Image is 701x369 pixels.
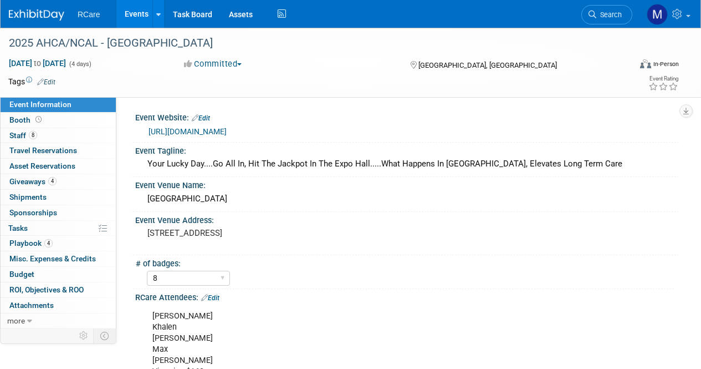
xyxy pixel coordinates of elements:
[581,5,632,24] a: Search
[9,254,96,263] span: Misc. Expenses & Credits
[147,228,350,238] pre: [STREET_ADDRESS]
[1,314,116,328] a: more
[135,212,679,226] div: Event Venue Address:
[33,115,44,124] span: Booth not reserved yet
[8,58,66,68] span: [DATE] [DATE]
[48,177,57,185] span: 4
[1,128,116,143] a: Staff8
[9,161,75,170] span: Asset Reservations
[7,316,25,325] span: more
[647,4,668,25] img: Mila Vasquez
[37,78,55,86] a: Edit
[1,190,116,205] a: Shipments
[192,114,210,122] a: Edit
[74,328,94,343] td: Personalize Event Tab Strip
[1,205,116,220] a: Sponsorships
[1,251,116,266] a: Misc. Expenses & Credits
[9,193,47,201] span: Shipments
[94,328,116,343] td: Toggle Event Tabs
[5,33,622,53] div: 2025 AHCA/NCAL - [GEOGRAPHIC_DATA]
[1,97,116,112] a: Event Information
[1,298,116,313] a: Attachments
[418,61,557,69] span: [GEOGRAPHIC_DATA], [GEOGRAPHIC_DATA]
[135,177,679,191] div: Event Venue Name:
[9,9,64,21] img: ExhibitDay
[653,60,679,68] div: In-Person
[180,58,246,70] button: Committed
[9,115,44,124] span: Booth
[1,267,116,282] a: Budget
[68,60,91,68] span: (4 days)
[9,285,84,294] span: ROI, Objectives & ROO
[596,11,622,19] span: Search
[29,131,37,139] span: 8
[144,190,671,208] div: [GEOGRAPHIC_DATA]
[78,10,100,19] span: RCare
[1,221,116,236] a: Tasks
[1,236,116,251] a: Playbook4
[201,294,219,302] a: Edit
[135,289,679,304] div: RCare Attendees:
[9,270,34,279] span: Budget
[9,100,71,109] span: Event Information
[9,131,37,140] span: Staff
[648,76,678,82] div: Event Rating
[1,282,116,297] a: ROI, Objectives & ROO
[9,146,77,155] span: Travel Reservations
[9,301,54,310] span: Attachments
[1,174,116,189] a: Giveaways4
[135,109,679,124] div: Event Website:
[640,59,651,68] img: Format-Inperson.png
[9,177,57,186] span: Giveaways
[9,208,57,217] span: Sponsorships
[9,239,53,247] span: Playbook
[1,143,116,158] a: Travel Reservations
[8,224,28,232] span: Tasks
[44,239,53,247] span: 4
[581,58,679,74] div: Event Format
[149,127,227,136] a: [URL][DOMAIN_NAME]
[135,143,679,156] div: Event Tagline:
[8,76,55,87] td: Tags
[144,155,671,173] div: Your Lucky Day....Go All In, Hit The Jackpot In The Expo Hall.....What Happens In [GEOGRAPHIC_DAT...
[1,113,116,128] a: Booth
[32,59,43,68] span: to
[136,255,674,269] div: # of badges:
[1,159,116,174] a: Asset Reservations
